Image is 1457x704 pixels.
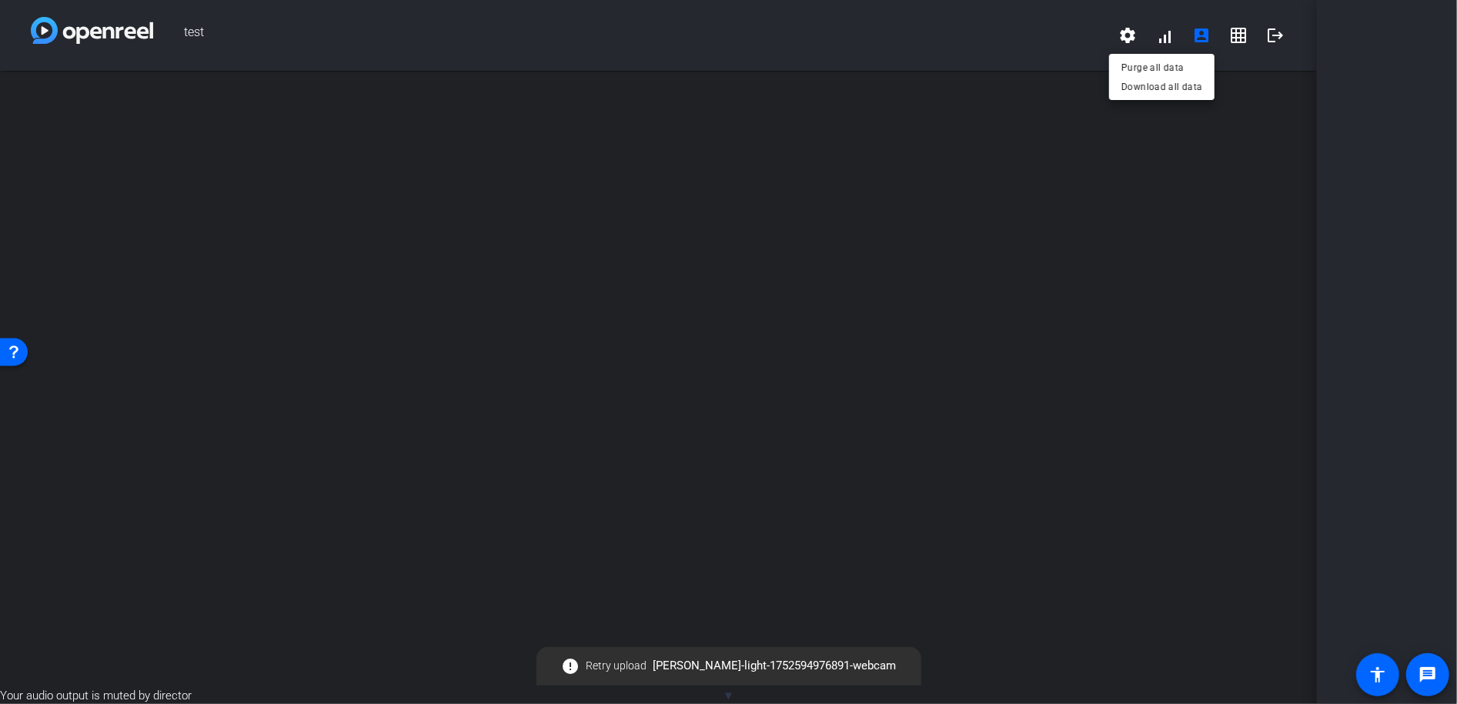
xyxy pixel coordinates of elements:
span: Purge all data [1121,58,1202,77]
span: Download all data [1121,78,1202,96]
span: ▼ [723,689,734,702]
span: Retry upload [586,658,647,674]
span: [PERSON_NAME]-light-1752594976891-webcam [553,652,904,680]
mat-icon: error [561,657,580,676]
